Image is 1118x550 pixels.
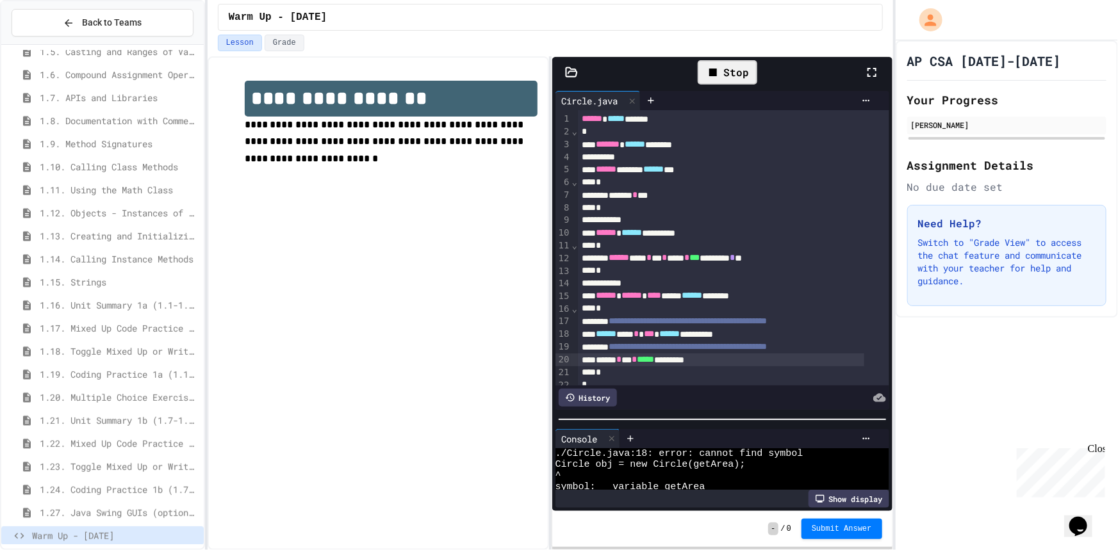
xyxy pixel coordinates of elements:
[40,460,199,473] span: 1.23. Toggle Mixed Up or Write Code Practice 1b (1.7-1.15)
[787,524,791,534] span: 0
[218,35,262,51] button: Lesson
[40,391,199,404] span: 1.20. Multiple Choice Exercises for Unit 1a (1.1-1.6)
[40,68,199,81] span: 1.6. Compound Assignment Operators
[40,344,199,358] span: 1.18. Toggle Mixed Up or Write Code Practice 1.1-1.6
[1012,443,1105,497] iframe: chat widget
[12,9,193,36] button: Back to Teams
[907,91,1106,109] h2: Your Progress
[40,45,199,58] span: 1.5. Casting and Ranges of Values
[40,506,199,519] span: 1.27. Java Swing GUIs (optional)
[40,160,199,174] span: 1.10. Calling Class Methods
[40,414,199,427] span: 1.21. Unit Summary 1b (1.7-1.15)
[812,524,872,534] span: Submit Answer
[40,483,199,496] span: 1.24. Coding Practice 1b (1.7-1.15)
[40,114,199,127] span: 1.8. Documentation with Comments and Preconditions
[40,252,199,266] span: 1.14. Calling Instance Methods
[918,236,1096,287] p: Switch to "Grade View" to access the chat feature and communicate with your teacher for help and ...
[918,216,1096,231] h3: Need Help?
[1064,499,1105,537] iframe: chat widget
[40,229,199,243] span: 1.13. Creating and Initializing Objects: Constructors
[32,529,199,542] span: Warm Up - [DATE]
[40,91,199,104] span: 1.7. APIs and Libraries
[781,524,785,534] span: /
[906,5,946,35] div: My Account
[5,5,88,81] div: Chat with us now!Close
[265,35,304,51] button: Grade
[698,60,757,85] div: Stop
[768,522,778,535] span: -
[907,156,1106,174] h2: Assignment Details
[907,52,1061,70] h1: AP CSA [DATE]-[DATE]
[911,119,1103,131] div: [PERSON_NAME]
[229,10,327,25] span: Warm Up - [DATE]
[40,437,199,450] span: 1.22. Mixed Up Code Practice 1b (1.7-1.15)
[40,298,199,312] span: 1.16. Unit Summary 1a (1.1-1.6)
[82,16,142,29] span: Back to Teams
[40,137,199,150] span: 1.9. Method Signatures
[40,183,199,197] span: 1.11. Using the Math Class
[40,206,199,220] span: 1.12. Objects - Instances of Classes
[802,519,882,539] button: Submit Answer
[40,368,199,381] span: 1.19. Coding Practice 1a (1.1-1.6)
[40,321,199,335] span: 1.17. Mixed Up Code Practice 1.1-1.6
[907,179,1106,195] div: No due date set
[40,275,199,289] span: 1.15. Strings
